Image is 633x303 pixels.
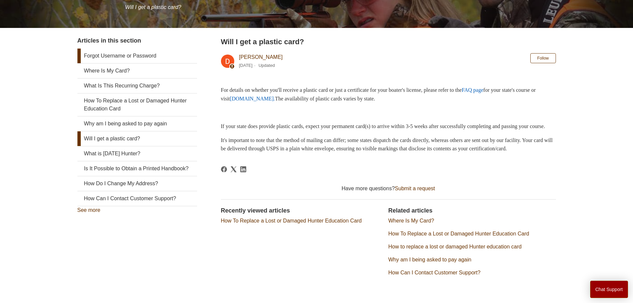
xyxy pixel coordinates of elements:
[259,63,275,68] li: Updated
[388,270,480,275] a: How Can I Contact Customer Support?
[388,244,522,249] a: How to replace a lost or damaged Hunter education card
[221,166,227,172] a: Facebook
[77,93,197,116] a: How To Replace a Lost or Damaged Hunter Education Card
[77,146,197,161] a: What is [DATE] Hunter?
[231,166,237,172] svg: Share this page on X Corp
[77,191,197,206] a: How Can I Contact Customer Support?
[221,185,556,193] div: Have more questions?
[125,4,181,10] span: Will I get a plastic card?
[77,131,197,146] a: Will I get a plastic card?
[239,54,283,60] a: [PERSON_NAME]
[77,161,197,176] a: Is It Possible to Obtain a Printed Handbook?
[77,78,197,93] a: What Is This Recurring Charge?
[77,64,197,78] a: Where Is My Card?
[590,281,628,298] button: Chat Support
[462,87,483,93] a: FAQ page
[240,166,246,172] svg: Share this page on LinkedIn
[77,207,100,213] a: See more
[388,206,556,215] h2: Related articles
[240,166,246,172] a: LinkedIn
[395,186,435,191] a: Submit a request
[221,122,556,131] p: If your state does provide plastic cards, expect your permanent card(s) to arrive within 3-5 week...
[230,96,275,101] a: [DOMAIN_NAME].
[77,176,197,191] a: How Do I Change My Address?
[77,49,197,63] a: Forgot Username or Password
[77,116,197,131] a: Why am I being asked to pay again
[221,36,556,47] h2: Will I get a plastic card?
[221,86,556,103] p: For details on whether you'll receive a plastic card or just a certificate for your boater's lice...
[530,53,556,63] button: Follow Article
[388,218,434,224] a: Where Is My Card?
[221,166,227,172] svg: Share this page on Facebook
[388,257,472,262] a: Why am I being asked to pay again
[221,206,382,215] h2: Recently viewed articles
[221,136,556,153] p: It's important to note that the method of mailing can differ; some states dispatch the cards dire...
[221,218,362,224] a: How To Replace a Lost or Damaged Hunter Education Card
[77,37,141,44] span: Articles in this section
[388,231,529,236] a: How To Replace a Lost or Damaged Hunter Education Card
[239,63,253,68] time: 04/08/2025, 13:11
[231,166,237,172] a: X Corp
